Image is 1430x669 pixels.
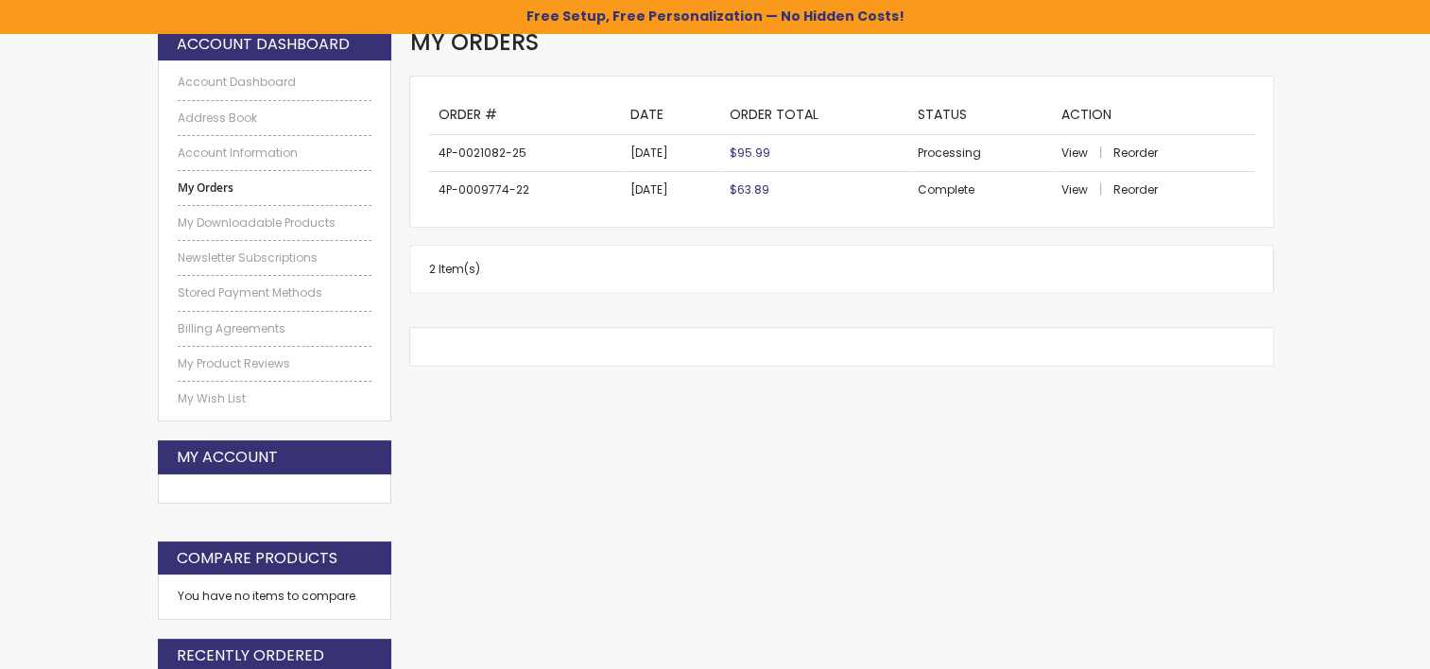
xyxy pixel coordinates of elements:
span: View [1061,145,1088,161]
a: View [1061,145,1111,161]
td: Complete [908,172,1052,209]
strong: My Account [177,447,278,468]
span: $63.89 [730,181,769,197]
a: Account Information [178,146,372,161]
td: 4P-0021082-25 [429,135,621,172]
strong: My Orders [178,180,372,196]
div: You have no items to compare. [158,575,392,619]
span: My Orders [410,26,539,58]
th: Order Total [720,95,908,134]
a: My Wish List [178,391,372,406]
a: Address Book [178,111,372,126]
td: [DATE] [621,172,720,209]
td: [DATE] [621,135,720,172]
td: Processing [908,135,1052,172]
td: 4P-0009774-22 [429,172,621,209]
span: 2 Item(s) [429,261,480,277]
a: Account Dashboard [178,75,372,90]
span: $95.99 [730,145,770,161]
th: Status [908,95,1052,134]
th: Action [1052,95,1253,134]
a: Billing Agreements [178,321,372,336]
strong: Recently Ordered [177,645,324,666]
th: Date [621,95,720,134]
a: My Downloadable Products [178,215,372,231]
a: View [1061,181,1111,197]
a: Stored Payment Methods [178,285,372,300]
strong: Compare Products [177,548,337,569]
iframe: Google Customer Reviews [1274,618,1430,669]
a: Reorder [1113,181,1158,197]
span: View [1061,181,1088,197]
a: Reorder [1113,145,1158,161]
a: My Product Reviews [178,356,372,371]
th: Order # [429,95,621,134]
a: Newsletter Subscriptions [178,250,372,266]
strong: Account Dashboard [177,34,350,55]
